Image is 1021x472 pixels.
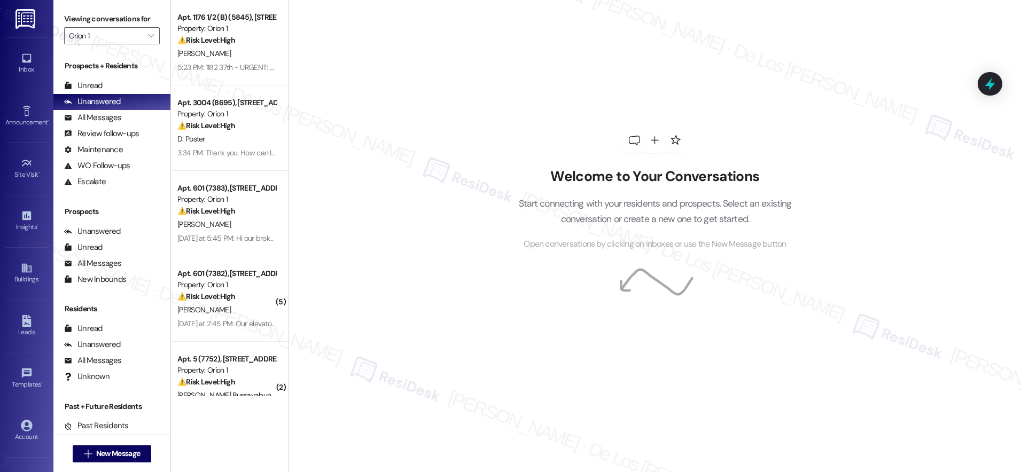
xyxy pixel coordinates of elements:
[64,11,160,27] label: Viewing conversations for
[177,121,235,130] strong: ⚠️ Risk Level: High
[64,355,121,366] div: All Messages
[177,12,276,23] div: Apt. 1176 1/2 (B) (5845), [STREET_ADDRESS]
[84,450,92,458] i: 
[53,60,170,72] div: Prospects + Residents
[64,176,106,187] div: Escalate
[37,222,38,229] span: •
[177,97,276,108] div: Apt. 3004 (8695), [STREET_ADDRESS]
[177,233,679,243] div: [DATE] at 5:45 PM: Hi our broken chair was taken away but not returned, also the trash room is fi...
[177,183,276,194] div: Apt. 601 (7383), [STREET_ADDRESS]
[64,339,121,350] div: Unanswered
[177,292,235,301] strong: ⚠️ Risk Level: High
[177,305,231,314] span: [PERSON_NAME]
[64,242,103,253] div: Unread
[69,27,143,44] input: All communities
[177,49,231,58] span: [PERSON_NAME]
[5,416,48,445] a: Account
[177,365,276,376] div: Property: Orion 1
[177,319,303,328] div: [DATE] at 2:45 PM: Our elevator is broken
[53,206,170,217] div: Prospects
[48,117,49,124] span: •
[5,49,48,78] a: Inbox
[53,401,170,412] div: Past + Future Residents
[502,168,808,185] h2: Welcome to Your Conversations
[15,9,37,29] img: ResiDesk Logo
[148,32,154,40] i: 
[177,23,276,34] div: Property: Orion 1
[177,390,285,400] span: [PERSON_NAME] Bussayabuntoon
[177,194,276,205] div: Property: Orion 1
[38,169,40,177] span: •
[5,312,48,341] a: Leads
[64,274,126,285] div: New Inbounds
[64,128,139,139] div: Review follow-ups
[64,112,121,123] div: All Messages
[64,258,121,269] div: All Messages
[177,35,235,45] strong: ⚠️ Risk Level: High
[177,219,231,229] span: [PERSON_NAME]
[177,134,205,144] span: D. Poster
[177,108,276,120] div: Property: Orion 1
[524,238,786,251] span: Open conversations by clicking on inboxes or use the New Message button
[64,371,110,382] div: Unknown
[177,148,541,158] div: 3:34 PM: Thank you. How can I get in touch with the property team to ask about concessions for th...
[5,259,48,288] a: Buildings
[53,303,170,314] div: Residents
[41,379,43,387] span: •
[177,353,276,365] div: Apt. 5 (7752), [STREET_ADDRESS]
[64,96,121,107] div: Unanswered
[5,364,48,393] a: Templates •
[64,144,123,155] div: Maintenance
[5,207,48,235] a: Insights •
[73,445,152,462] button: New Message
[96,448,140,459] span: New Message
[64,160,130,171] div: WO Follow-ups
[64,323,103,334] div: Unread
[64,420,129,431] div: Past Residents
[502,196,808,226] p: Start connecting with your residents and prospects. Select an existing conversation or create a n...
[177,206,235,216] strong: ⚠️ Risk Level: High
[177,377,235,387] strong: ⚠️ Risk Level: High
[177,279,276,290] div: Property: Orion 1
[64,226,121,237] div: Unanswered
[5,154,48,183] a: Site Visit •
[177,268,276,279] div: Apt. 601 (7382), [STREET_ADDRESS]
[64,80,103,91] div: Unread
